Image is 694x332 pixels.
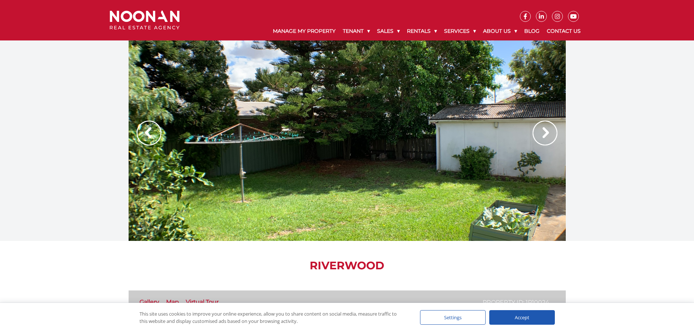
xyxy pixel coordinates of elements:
img: Arrow slider [137,121,161,145]
a: Map [166,298,179,305]
a: Blog [521,22,543,40]
a: Tenant [339,22,373,40]
div: This site uses cookies to improve your online experience, allow you to share content on social me... [140,310,405,325]
div: Settings [420,310,486,325]
img: Noonan Real Estate Agency [110,11,180,30]
a: Rentals [403,22,440,40]
p: Property ID: 1P10024 [483,298,549,307]
a: Contact Us [543,22,584,40]
h1: Riverwood [129,259,566,272]
div: Accept [489,310,555,325]
a: About Us [479,22,521,40]
a: Virtual Tour [186,298,219,305]
img: Arrow slider [533,121,557,145]
a: Sales [373,22,403,40]
a: Manage My Property [269,22,339,40]
a: Gallery [140,298,159,305]
a: Services [440,22,479,40]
